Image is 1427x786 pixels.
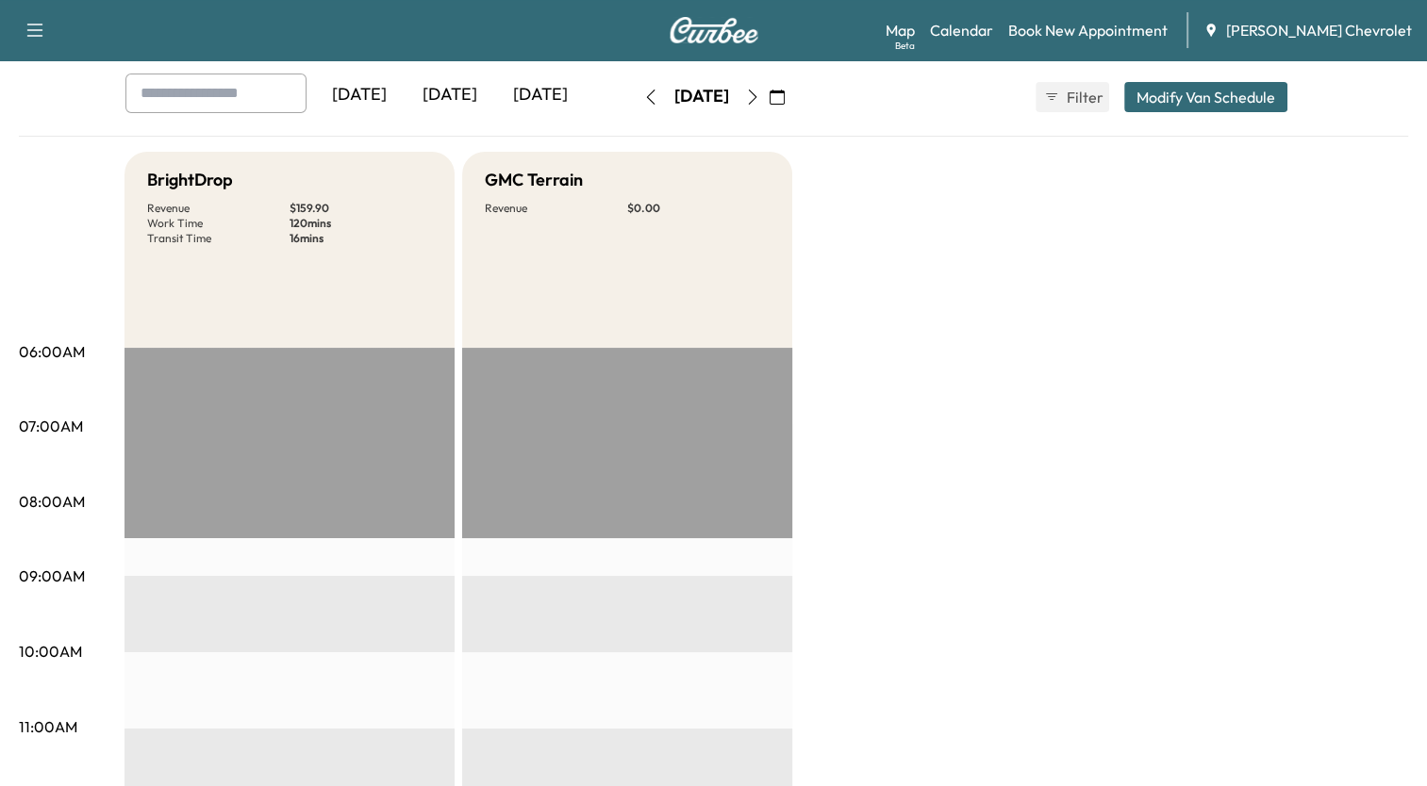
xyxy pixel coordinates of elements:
span: Filter [1067,86,1101,108]
p: 06:00AM [19,340,85,363]
button: Modify Van Schedule [1124,82,1287,112]
p: $ 0.00 [627,201,770,216]
a: Calendar [930,19,993,41]
p: Work Time [147,216,290,231]
a: MapBeta [886,19,915,41]
h5: BrightDrop [147,167,233,193]
p: 120 mins [290,216,432,231]
div: [DATE] [405,74,495,117]
div: [DATE] [314,74,405,117]
button: Filter [1036,82,1109,112]
p: 07:00AM [19,415,83,437]
p: Revenue [147,201,290,216]
span: [PERSON_NAME] Chevrolet [1226,19,1412,41]
p: $ 159.90 [290,201,432,216]
p: Revenue [485,201,627,216]
img: Curbee Logo [669,17,759,43]
p: 11:00AM [19,715,77,738]
p: Transit Time [147,231,290,246]
h5: GMC Terrain [485,167,583,193]
a: Book New Appointment [1008,19,1168,41]
div: [DATE] [495,74,586,117]
div: Beta [895,39,915,53]
p: 10:00AM [19,640,82,663]
p: 16 mins [290,231,432,246]
div: [DATE] [674,85,729,108]
p: 08:00AM [19,490,85,513]
p: 09:00AM [19,565,85,587]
